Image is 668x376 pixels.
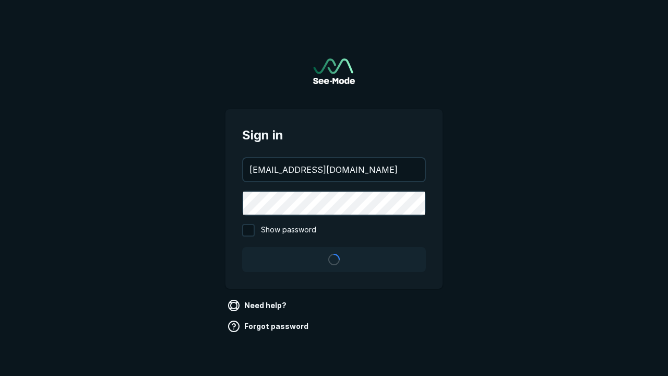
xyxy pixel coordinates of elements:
span: Show password [261,224,316,237]
a: Go to sign in [313,58,355,84]
input: your@email.com [243,158,425,181]
a: Need help? [225,297,291,314]
a: Forgot password [225,318,313,335]
img: See-Mode Logo [313,58,355,84]
span: Sign in [242,126,426,145]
